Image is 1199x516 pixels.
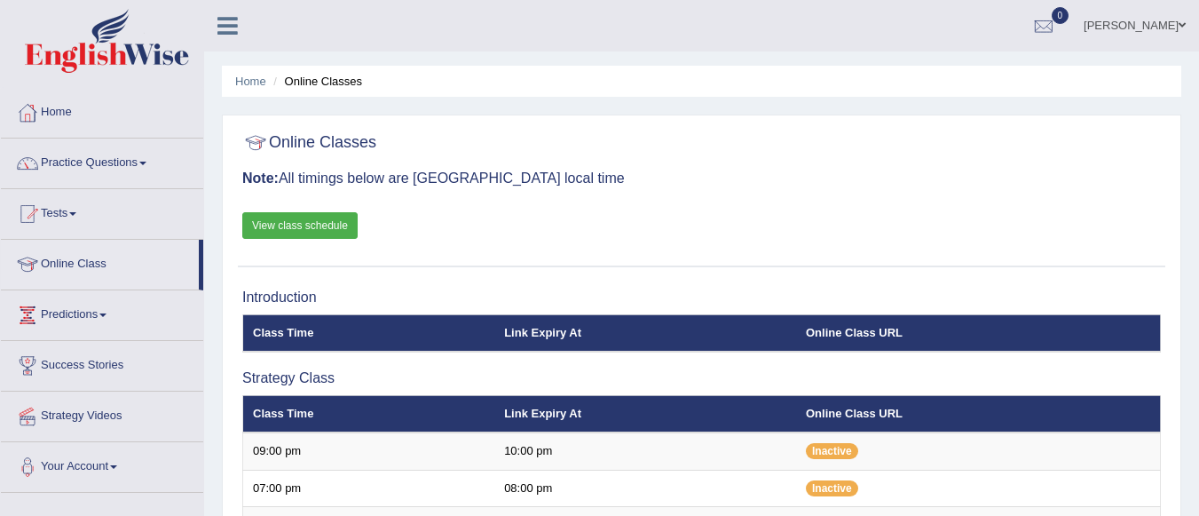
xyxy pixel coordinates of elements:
[1,240,199,284] a: Online Class
[1,88,203,132] a: Home
[242,370,1161,386] h3: Strategy Class
[806,443,858,459] span: Inactive
[1,392,203,436] a: Strategy Videos
[243,470,495,507] td: 07:00 pm
[243,433,495,470] td: 09:00 pm
[1,139,203,183] a: Practice Questions
[494,470,796,507] td: 08:00 pm
[243,314,495,352] th: Class Time
[243,395,495,433] th: Class Time
[269,73,362,90] li: Online Classes
[1,442,203,487] a: Your Account
[1,341,203,385] a: Success Stories
[242,171,279,186] b: Note:
[494,395,796,433] th: Link Expiry At
[1052,7,1069,24] span: 0
[1,290,203,335] a: Predictions
[796,314,1161,352] th: Online Class URL
[242,130,376,156] h2: Online Classes
[494,314,796,352] th: Link Expiry At
[796,395,1161,433] th: Online Class URL
[806,480,858,496] span: Inactive
[242,212,358,239] a: View class schedule
[242,171,1161,187] h3: All timings below are [GEOGRAPHIC_DATA] local time
[242,290,1161,306] h3: Introduction
[494,433,796,470] td: 10:00 pm
[1,189,203,234] a: Tests
[235,75,266,88] a: Home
